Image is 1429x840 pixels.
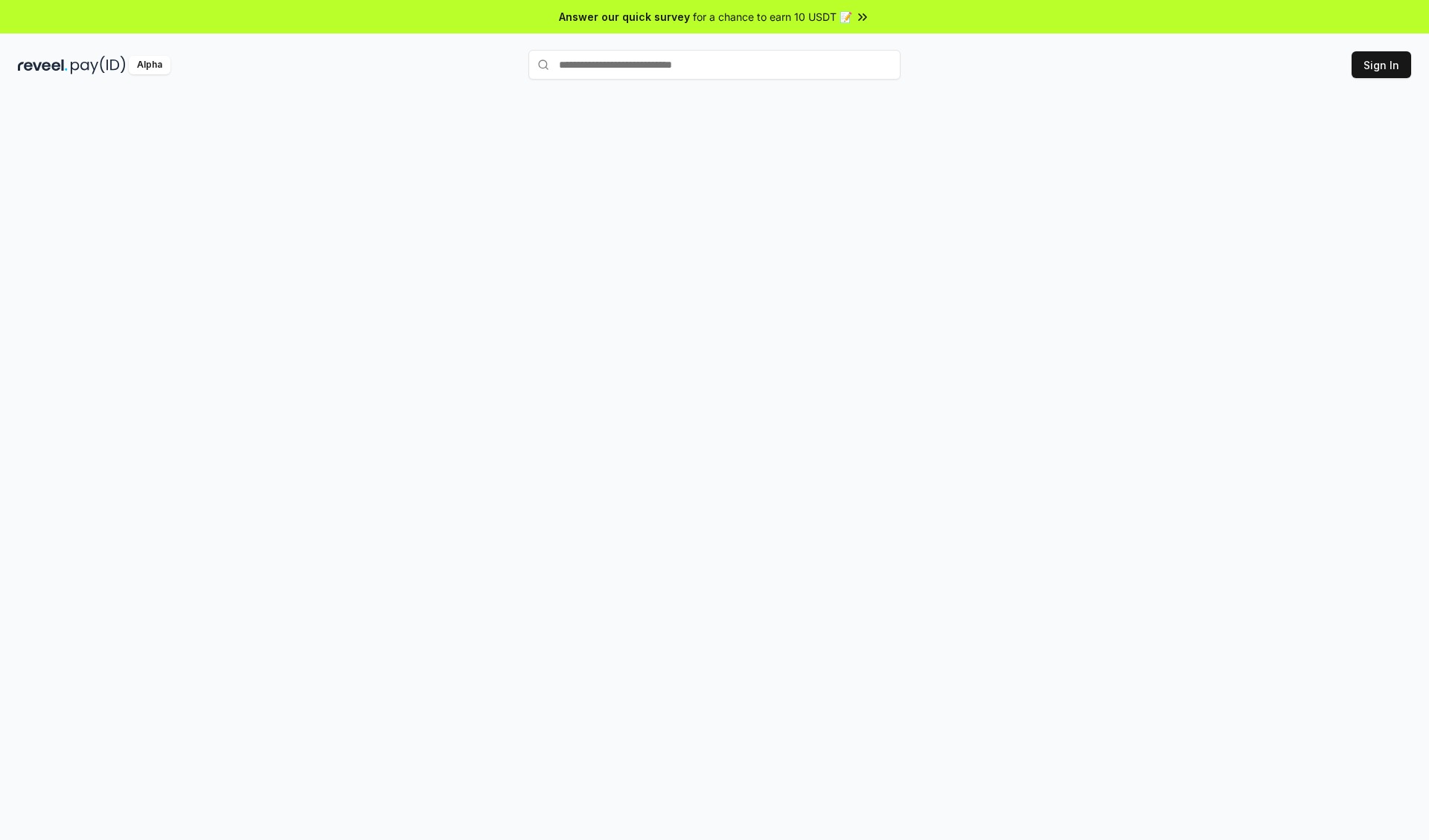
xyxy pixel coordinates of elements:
img: reveel_dark [18,56,68,74]
div: Alpha [129,56,170,74]
button: Sign In [1352,51,1411,78]
span: for a chance to earn 10 USDT 📝 [693,9,852,25]
img: pay_id [71,56,126,74]
span: Answer our quick survey [559,9,690,25]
